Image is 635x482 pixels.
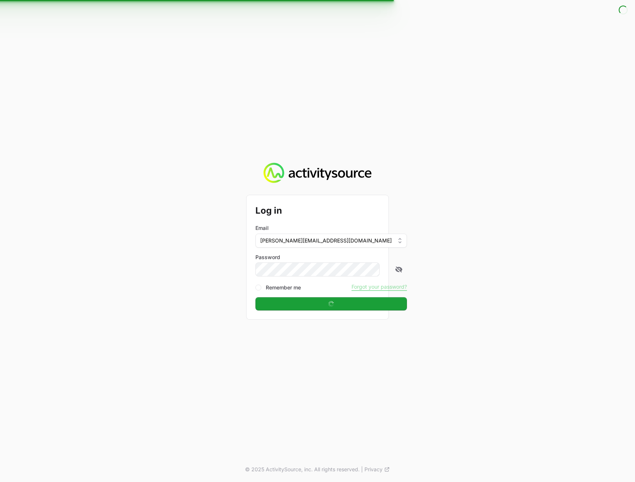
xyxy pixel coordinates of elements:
[264,163,371,183] img: Activity Source
[361,466,363,473] span: |
[255,254,407,261] label: Password
[260,237,392,244] span: [PERSON_NAME][EMAIL_ADDRESS][DOMAIN_NAME]
[266,284,301,291] label: Remember me
[364,466,390,473] a: Privacy
[255,234,407,248] button: [PERSON_NAME][EMAIL_ADDRESS][DOMAIN_NAME]
[255,224,269,232] label: Email
[245,466,360,473] p: © 2025 ActivitySource, inc. All rights reserved.
[255,204,407,217] h2: Log in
